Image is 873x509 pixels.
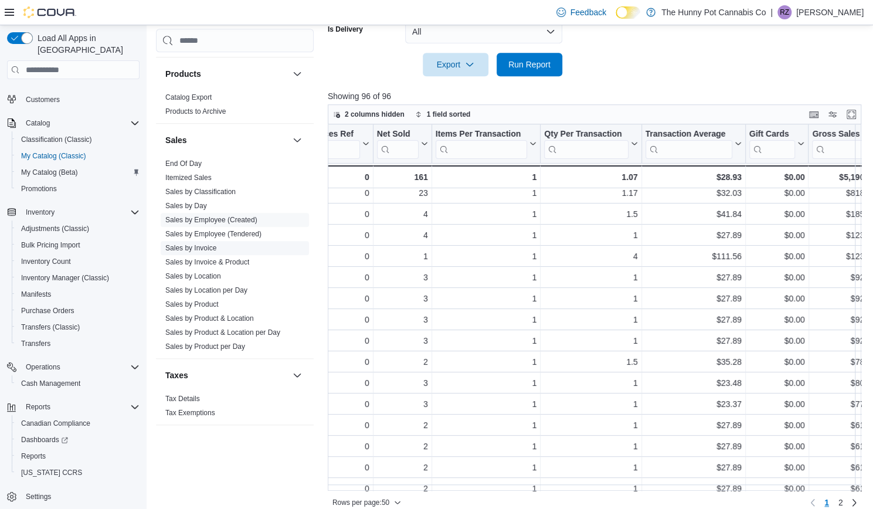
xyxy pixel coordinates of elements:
div: 1.5 [544,208,637,222]
a: Customers [21,93,64,107]
a: Bulk Pricing Import [16,238,85,252]
button: Qty Per Transaction [544,129,637,159]
span: Manifests [16,287,140,301]
span: Customers [26,95,60,104]
a: My Catalog (Classic) [16,149,91,163]
span: Sales by Product [165,300,219,310]
span: Tax Exemptions [165,409,215,418]
a: Sales by Product & Location per Day [165,329,280,337]
button: Display options [826,107,840,121]
div: $27.89 [645,313,741,327]
button: Enter fullscreen [844,107,858,121]
button: Operations [21,360,65,374]
span: My Catalog (Classic) [16,149,140,163]
div: 0 [305,461,369,475]
div: 0 [305,208,369,222]
div: 0 [305,186,369,201]
span: Inventory Manager (Classic) [16,271,140,285]
button: [US_STATE] CCRS [12,464,144,481]
div: $27.89 [645,292,741,306]
button: Catalog [2,115,144,131]
div: 0 [305,271,369,285]
a: Manifests [16,287,56,301]
div: $0.00 [749,271,805,285]
div: $23.37 [645,398,741,412]
span: Transfers (Classic) [21,323,80,332]
a: Sales by Product & Location [165,315,254,323]
button: Operations [2,359,144,375]
div: $41.84 [645,208,741,222]
div: Qty Per Transaction [544,129,628,159]
span: Purchase Orders [16,304,140,318]
span: Export [430,53,481,76]
div: Net Sold [377,129,419,159]
button: Export [423,53,488,76]
a: Tax Exemptions [165,409,215,418]
div: 3 [377,313,428,327]
span: RZ [780,5,789,19]
img: Cova [23,6,76,18]
div: 3 [377,292,428,306]
div: $0.00 [749,292,805,306]
button: Reports [21,400,55,414]
div: Taxes [156,392,314,425]
button: Sales [165,135,288,147]
span: Inventory Count [21,257,71,266]
a: Sales by Employee (Created) [165,216,257,225]
div: 4 [377,208,428,222]
div: 1 [377,250,428,264]
p: The Hunny Pot Cannabis Co [661,5,766,19]
span: Inventory [26,208,55,217]
div: 0 [305,170,369,184]
div: 1 [544,461,637,475]
div: $0.00 [749,376,805,391]
a: Transfers (Classic) [16,320,84,334]
div: 2 [377,355,428,369]
span: My Catalog (Beta) [16,165,140,179]
a: Dashboards [12,432,144,448]
div: 1 [544,419,637,433]
button: Inventory [21,205,59,219]
span: Manifests [21,290,51,299]
div: $0.00 [749,461,805,475]
a: Transfers [16,337,55,351]
span: Adjustments (Classic) [16,222,140,236]
button: Bulk Pricing Import [12,237,144,253]
button: Adjustments (Classic) [12,220,144,237]
button: 1 field sorted [410,107,475,121]
a: End Of Day [165,160,202,168]
div: $35.28 [645,355,741,369]
div: 1 [436,250,537,264]
button: Taxes [290,369,304,383]
span: Adjustments (Classic) [21,224,89,233]
div: Sales [156,157,314,359]
a: Sales by Invoice [165,245,216,253]
a: My Catalog (Beta) [16,165,83,179]
span: End Of Day [165,160,202,169]
div: $0.00 [749,229,805,243]
a: Itemized Sales [165,174,212,182]
div: 1 [436,292,537,306]
div: Gross Sales [812,129,866,140]
div: 1 [436,334,537,348]
span: Reports [21,452,46,461]
a: Feedback [552,1,611,24]
span: Inventory Count [16,254,140,269]
a: Canadian Compliance [16,416,95,430]
div: 1 [436,461,537,475]
span: Promotions [21,184,57,194]
a: Sales by Invoice & Product [165,259,249,267]
span: [US_STATE] CCRS [21,468,82,477]
span: Catalog [21,116,140,130]
div: Transaction Average [645,129,732,140]
a: Classification (Classic) [16,133,97,147]
h3: Products [165,69,201,80]
span: Catalog Export [165,93,212,103]
div: $0.00 [749,334,805,348]
span: Reports [16,449,140,463]
span: Sales by Product & Location [165,314,254,324]
span: Classification (Classic) [16,133,140,147]
span: Canadian Compliance [16,416,140,430]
